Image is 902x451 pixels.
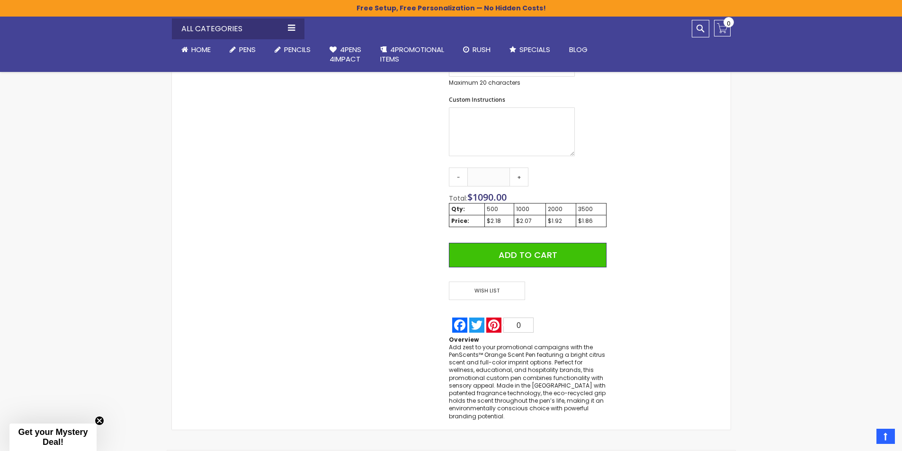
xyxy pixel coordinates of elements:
[191,44,211,54] span: Home
[499,249,557,261] span: Add to Cart
[239,44,256,54] span: Pens
[449,344,606,420] div: Add zest to your promotional campaigns with the PenScents™ Orange Scent Pen featuring a bright ci...
[473,44,491,54] span: Rush
[451,318,468,333] a: Facebook
[714,20,731,36] a: 0
[487,217,512,225] div: $2.18
[517,321,521,329] span: 0
[320,39,371,70] a: 4Pens4impact
[95,416,104,425] button: Close teaser
[519,44,550,54] span: Specials
[578,217,604,225] div: $1.86
[548,205,574,213] div: 2000
[449,282,527,300] a: Wish List
[451,205,465,213] strong: Qty:
[9,424,97,451] div: Get your Mystery Deal!Close teaser
[172,39,220,60] a: Home
[380,44,444,64] span: 4PROMOTIONAL ITEMS
[172,18,304,39] div: All Categories
[18,427,88,447] span: Get your Mystery Deal!
[560,39,597,60] a: Blog
[220,39,265,60] a: Pens
[473,191,507,203] span: 1090.00
[449,336,479,344] strong: Overview
[449,79,575,87] p: Maximum 20 characters
[500,39,560,60] a: Specials
[451,217,469,225] strong: Price:
[284,44,311,54] span: Pencils
[548,217,574,225] div: $1.92
[876,429,895,444] a: Top
[516,205,544,213] div: 1000
[449,194,467,203] span: Total:
[449,282,525,300] span: Wish List
[330,44,361,64] span: 4Pens 4impact
[449,243,606,267] button: Add to Cart
[454,39,500,60] a: Rush
[485,318,535,333] a: Pinterest0
[371,39,454,70] a: 4PROMOTIONALITEMS
[569,44,588,54] span: Blog
[487,205,512,213] div: 500
[727,19,731,28] span: 0
[449,96,505,104] span: Custom Instructions
[509,168,528,186] a: +
[265,39,320,60] a: Pencils
[467,191,507,203] span: $
[516,217,544,225] div: $2.07
[468,318,485,333] a: Twitter
[578,205,604,213] div: 3500
[449,168,468,186] a: -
